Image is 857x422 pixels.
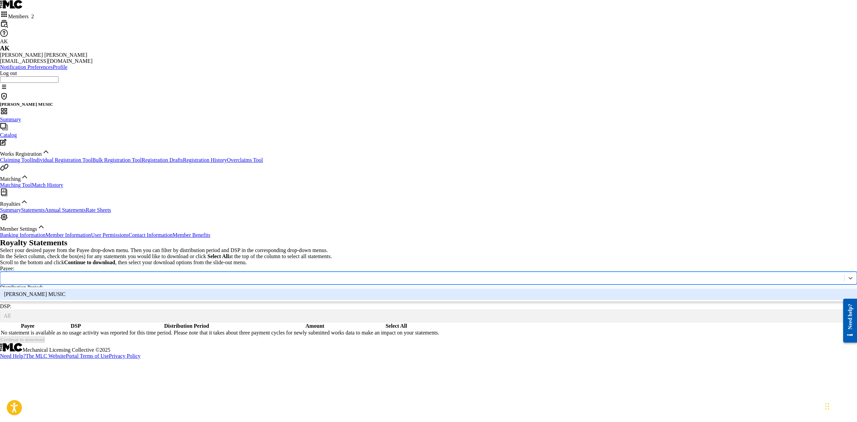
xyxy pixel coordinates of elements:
div: Drag [825,396,829,417]
a: User Permissions [91,232,129,238]
strong: Continue to download [64,259,115,265]
strong: Select All [207,253,229,259]
img: expand [37,223,45,231]
span: Mechanical Licensing Collective © 2025 [23,347,110,353]
a: Member Benefits [173,232,210,238]
span: 2 [31,14,34,19]
span: Members [8,14,34,19]
a: Privacy Policy [109,353,141,359]
th: Select All [353,323,439,329]
a: Overclaims Tool [227,157,263,163]
a: Member Information [46,232,91,238]
th: Amount [277,323,353,329]
a: Annual Statements [45,207,85,213]
a: Statements [21,207,45,213]
img: expand [42,148,50,156]
th: DSP [55,323,96,329]
th: Payee [1,323,55,329]
a: Rate Sheets [86,207,111,213]
th: Distribution Period [97,323,276,329]
img: expand [20,198,28,206]
a: Match History [32,182,63,188]
a: Contact Information [129,232,173,238]
a: Bulk Registration Tool [92,157,142,163]
td: No statement is available as no usage activity was reported for this time period. Please note tha... [1,330,439,336]
a: Registration Drafts [142,157,183,163]
a: Profile [53,64,68,70]
a: Portal Terms of Use [66,353,109,359]
a: Individual Registration Tool [31,157,92,163]
img: expand [21,173,29,181]
iframe: Resource Center [838,293,857,349]
a: The MLC Website [26,353,66,359]
iframe: Chat Widget [823,390,857,422]
a: Registration History [183,157,227,163]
